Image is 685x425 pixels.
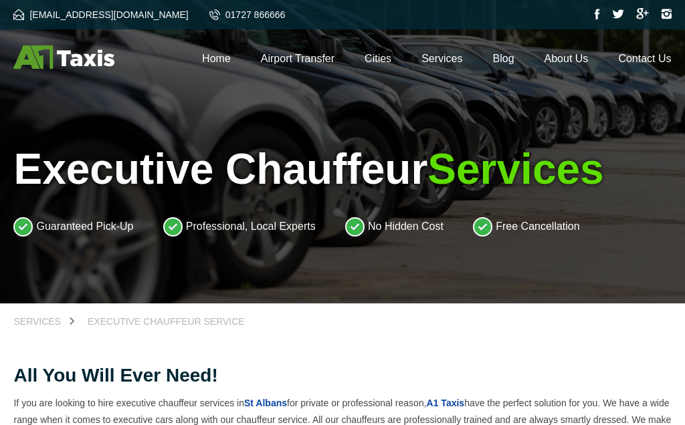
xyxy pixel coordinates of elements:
[427,398,465,408] a: A1 Taxis
[244,398,287,408] a: St Albans
[13,45,114,69] img: A1 Taxis St Albans LTD
[13,217,133,237] li: Guaranteed Pick-Up
[636,8,649,19] img: Google Plus
[421,53,462,64] a: Services
[618,53,671,64] a: Contact Us
[261,53,334,64] a: Airport Transfer
[595,9,600,19] img: Facebook
[13,317,74,326] a: Services
[473,217,579,237] li: Free Cancellation
[345,217,444,237] li: No Hidden Cost
[74,317,258,326] a: Executive Chauffeur Service
[612,9,624,19] img: Twitter
[88,316,245,327] span: Executive Chauffeur Service
[427,145,603,193] span: Services
[13,366,671,385] h2: All you will ever need!
[202,53,231,64] a: Home
[13,144,671,194] h1: Executive Chauffeur
[545,53,589,64] a: About Us
[13,9,188,20] a: [EMAIL_ADDRESS][DOMAIN_NAME]
[13,316,61,327] span: Services
[365,53,391,64] a: Cities
[163,217,316,237] li: Professional, Local Experts
[493,53,514,64] a: Blog
[661,9,672,19] img: Instagram
[209,9,286,20] a: 01727 866666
